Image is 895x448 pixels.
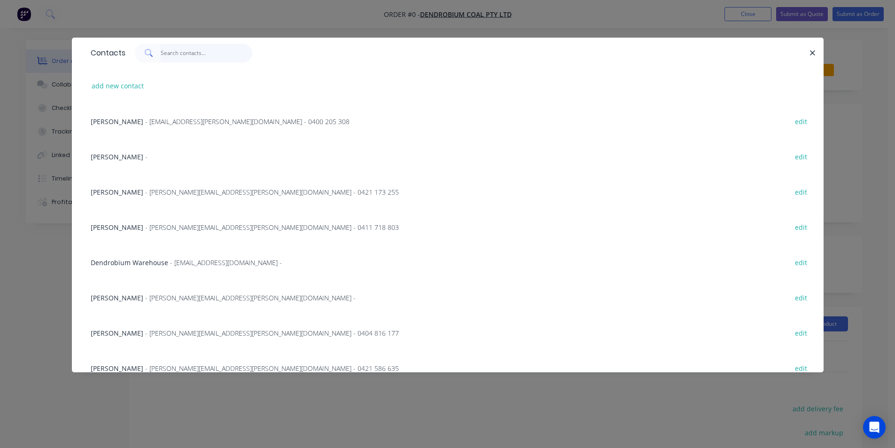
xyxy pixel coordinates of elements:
button: edit [790,115,812,127]
span: - [PERSON_NAME][EMAIL_ADDRESS][PERSON_NAME][DOMAIN_NAME] - 0411 718 803 [145,223,399,232]
button: edit [790,362,812,374]
button: add new contact [87,79,149,92]
span: [PERSON_NAME] [91,223,143,232]
button: edit [790,150,812,163]
div: Contacts [86,38,125,68]
span: [PERSON_NAME] [91,364,143,373]
button: edit [790,291,812,304]
span: [PERSON_NAME] [91,329,143,338]
span: [PERSON_NAME] [91,117,143,126]
span: - [EMAIL_ADDRESS][PERSON_NAME][DOMAIN_NAME] - 0400 205 308 [145,117,350,126]
span: - [PERSON_NAME][EMAIL_ADDRESS][PERSON_NAME][DOMAIN_NAME] - 0421 173 255 [145,188,399,196]
span: - [PERSON_NAME][EMAIL_ADDRESS][PERSON_NAME][DOMAIN_NAME] - 0404 816 177 [145,329,399,338]
span: [PERSON_NAME] [91,152,143,161]
button: edit [790,185,812,198]
span: - [145,152,148,161]
span: [PERSON_NAME] [91,188,143,196]
span: - [PERSON_NAME][EMAIL_ADDRESS][PERSON_NAME][DOMAIN_NAME] - [145,293,356,302]
span: - [EMAIL_ADDRESS][DOMAIN_NAME] - [170,258,282,267]
button: edit [790,256,812,268]
input: Search contacts... [161,44,252,63]
button: edit [790,326,812,339]
span: - [PERSON_NAME][EMAIL_ADDRESS][PERSON_NAME][DOMAIN_NAME] - 0421 586 635 [145,364,399,373]
span: [PERSON_NAME] [91,293,143,302]
span: Dendrobium Warehouse [91,258,168,267]
button: edit [790,220,812,233]
div: Open Intercom Messenger [863,416,886,439]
